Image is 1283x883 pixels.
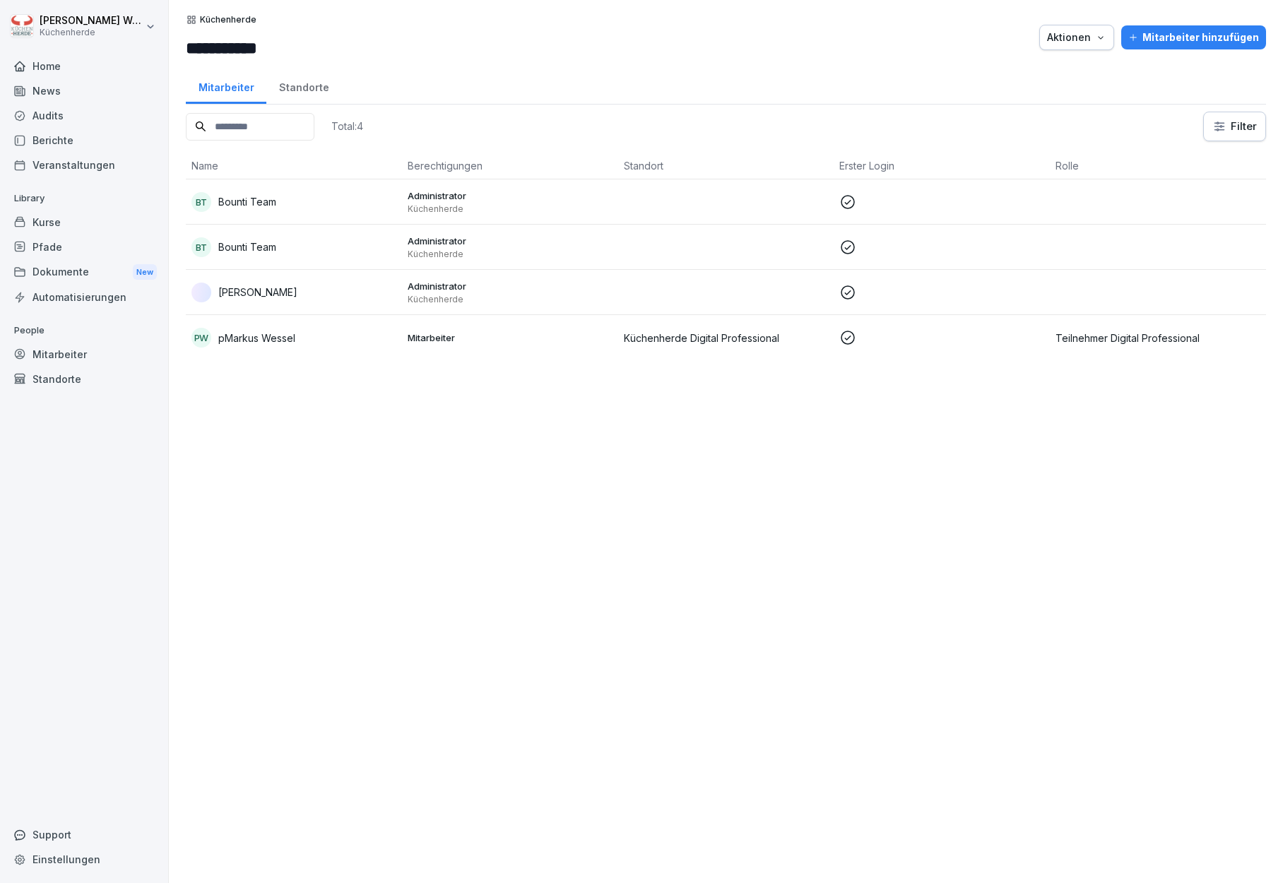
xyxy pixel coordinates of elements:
[7,259,161,285] a: DokumenteNew
[7,259,161,285] div: Dokumente
[402,153,618,179] th: Berechtigungen
[408,203,613,215] p: Küchenherde
[331,119,363,133] p: Total: 4
[7,103,161,128] a: Audits
[191,237,211,257] div: BT
[7,128,161,153] a: Berichte
[218,331,295,345] p: pMarkus Wessel
[408,294,613,305] p: Küchenherde
[624,331,829,345] p: Küchenherde Digital Professional
[618,153,834,179] th: Standort
[7,285,161,309] a: Automatisierungen
[408,331,613,344] p: Mitarbeiter
[7,235,161,259] a: Pfade
[7,153,161,177] a: Veranstaltungen
[1050,153,1266,179] th: Rolle
[7,847,161,872] a: Einstellungen
[218,285,297,300] p: [PERSON_NAME]
[7,342,161,367] a: Mitarbeiter
[1047,30,1106,45] div: Aktionen
[408,189,613,202] p: Administrator
[7,210,161,235] a: Kurse
[1039,25,1114,50] button: Aktionen
[7,187,161,210] p: Library
[40,15,143,27] p: [PERSON_NAME] Wessel
[218,194,276,209] p: Bounti Team
[200,15,256,25] p: Küchenherde
[834,153,1050,179] th: Erster Login
[218,239,276,254] p: Bounti Team
[1121,25,1266,49] button: Mitarbeiter hinzufügen
[7,54,161,78] a: Home
[191,192,211,212] div: BT
[7,822,161,847] div: Support
[1204,112,1265,141] button: Filter
[1212,119,1257,134] div: Filter
[1056,331,1260,345] p: Teilnehmer Digital Professional
[1128,30,1259,45] div: Mitarbeiter hinzufügen
[133,264,157,280] div: New
[7,319,161,342] p: People
[186,153,402,179] th: Name
[408,235,613,247] p: Administrator
[266,68,341,104] a: Standorte
[408,249,613,260] p: Küchenherde
[7,367,161,391] a: Standorte
[40,28,143,37] p: Küchenherde
[408,280,613,292] p: Administrator
[7,78,161,103] a: News
[186,68,266,104] a: Mitarbeiter
[191,328,211,348] div: pW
